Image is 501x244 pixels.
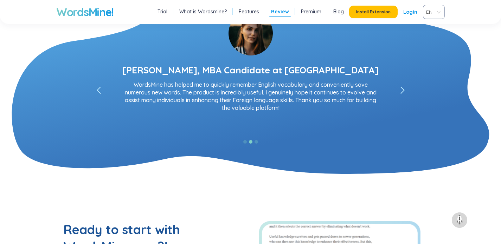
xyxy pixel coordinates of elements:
img: to top [454,215,465,226]
a: What is Wordsmine? [179,8,227,15]
a: Trial [158,8,167,15]
button: 1 [243,140,247,144]
span: VIE [426,7,439,17]
a: Premium [301,8,321,15]
a: Login [403,6,417,18]
a: Features [239,8,259,15]
button: 3 [255,140,258,144]
button: Install Extension [349,6,398,18]
span: Install Extension [356,9,391,15]
span: left [400,87,405,94]
a: Review [271,8,289,15]
button: 2 [249,140,252,144]
a: Blog [333,8,344,15]
a: WordsMine! [56,5,114,19]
